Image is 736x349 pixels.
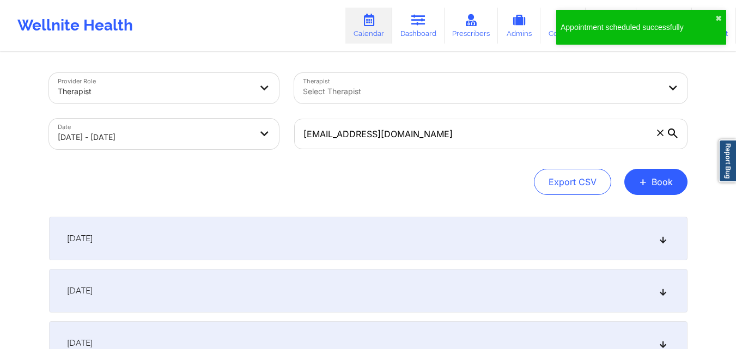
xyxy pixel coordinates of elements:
a: Dashboard [392,8,445,44]
a: Coaches [540,8,586,44]
button: +Book [624,169,688,195]
a: Calendar [345,8,392,44]
button: Export CSV [534,169,611,195]
button: close [715,14,722,23]
a: Admins [498,8,540,44]
span: [DATE] [67,233,93,244]
input: Search by patient email [294,119,688,149]
span: [DATE] [67,285,93,296]
span: [DATE] [67,338,93,348]
div: Appointment scheduled successfully [561,22,715,33]
a: Report Bug [719,139,736,182]
a: Prescribers [445,8,498,44]
span: + [639,179,647,185]
div: [DATE] - [DATE] [58,125,252,149]
div: Therapist [58,79,252,103]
